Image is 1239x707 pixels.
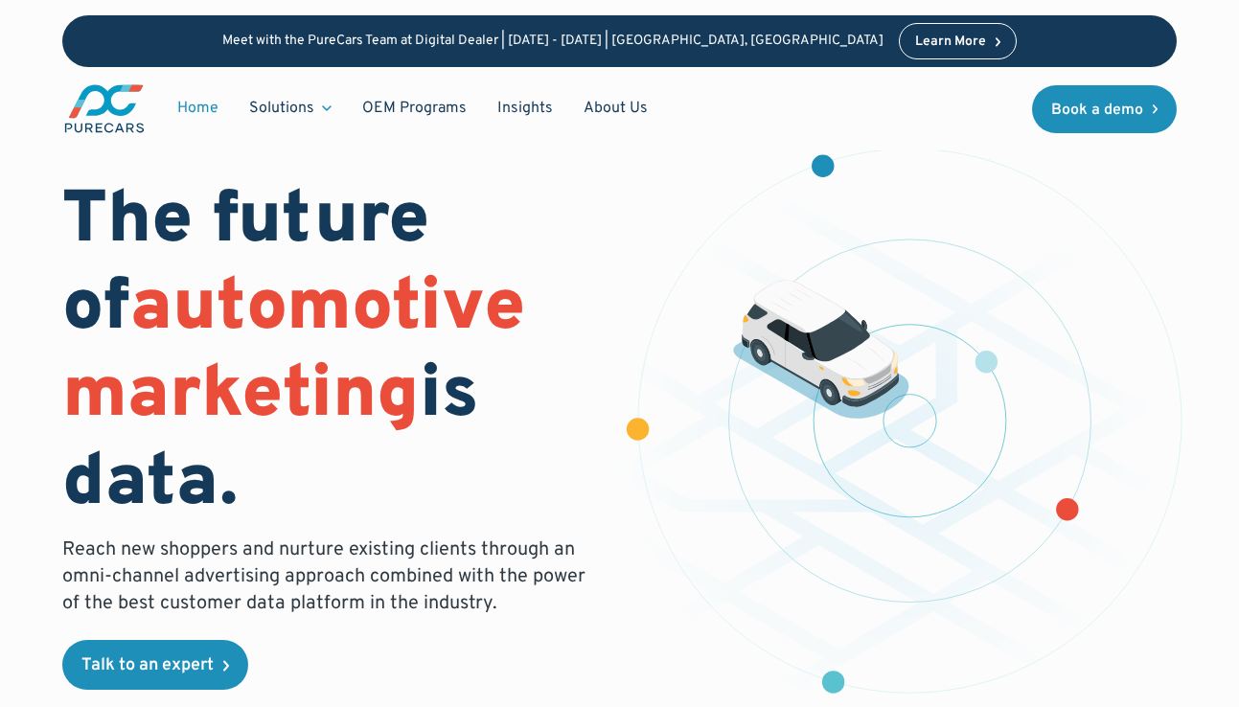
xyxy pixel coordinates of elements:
a: Learn More [899,23,1018,59]
span: automotive marketing [62,263,525,443]
h1: The future of is data. [62,179,597,529]
img: illustration of a vehicle [733,280,909,420]
a: Home [162,90,234,126]
a: Book a demo [1032,85,1178,133]
a: OEM Programs [347,90,482,126]
p: Meet with the PureCars Team at Digital Dealer | [DATE] - [DATE] | [GEOGRAPHIC_DATA], [GEOGRAPHIC_... [222,34,883,50]
img: purecars logo [62,82,147,135]
div: Talk to an expert [81,657,214,674]
a: Talk to an expert [62,640,248,690]
div: Book a demo [1051,103,1143,118]
a: main [62,82,147,135]
div: Solutions [234,90,347,126]
p: Reach new shoppers and nurture existing clients through an omni-channel advertising approach comb... [62,536,597,617]
div: Learn More [915,35,986,49]
a: About Us [568,90,663,126]
a: Insights [482,90,568,126]
div: Solutions [249,98,314,119]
